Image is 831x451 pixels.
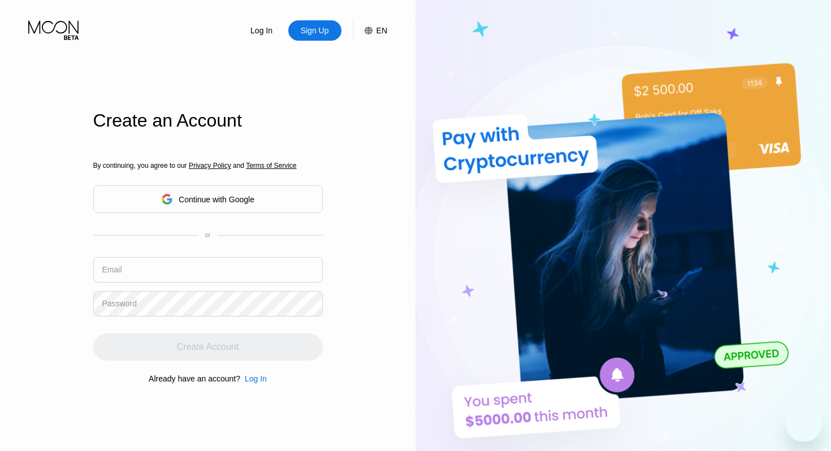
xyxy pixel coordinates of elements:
[102,299,137,308] div: Password
[353,20,387,41] div: EN
[93,185,323,213] div: Continue with Google
[235,20,288,41] div: Log In
[231,162,246,170] span: and
[288,20,341,41] div: Sign Up
[786,406,822,442] iframe: Button to launch messaging window
[189,162,231,170] span: Privacy Policy
[249,25,274,36] div: Log In
[300,25,330,36] div: Sign Up
[205,231,211,239] div: or
[246,162,296,170] span: Terms of Service
[102,265,122,274] div: Email
[149,374,240,383] div: Already have an account?
[93,162,323,170] div: By continuing, you agree to our
[93,110,323,131] div: Create an Account
[179,195,254,204] div: Continue with Google
[245,374,267,383] div: Log In
[240,374,267,383] div: Log In
[376,26,387,35] div: EN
